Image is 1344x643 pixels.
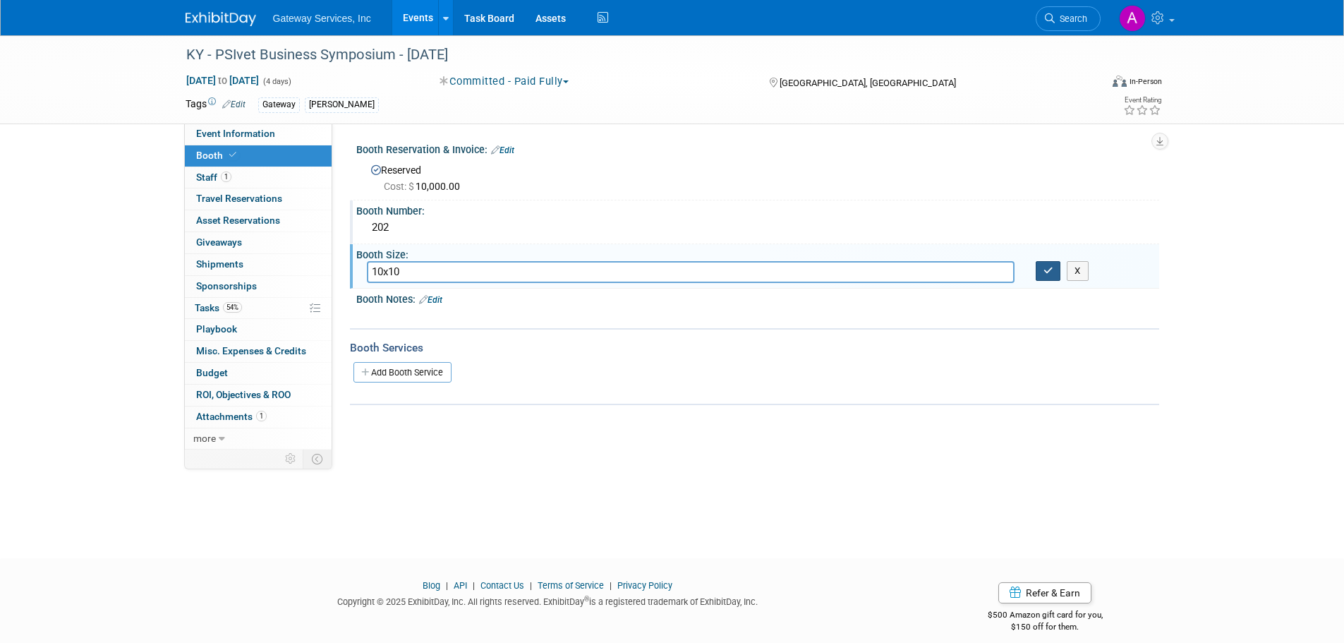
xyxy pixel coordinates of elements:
[353,362,452,383] a: Add Booth Service
[538,580,604,591] a: Terms of Service
[931,600,1159,632] div: $500 Amazon gift card for you,
[262,77,291,86] span: (4 days)
[223,302,242,313] span: 54%
[384,181,466,192] span: 10,000.00
[196,345,306,356] span: Misc. Expenses & Credits
[196,323,237,335] span: Playbook
[186,74,260,87] span: [DATE] [DATE]
[356,244,1159,262] div: Booth Size:
[998,582,1091,603] a: Refer & Earn
[196,411,267,422] span: Attachments
[196,193,282,204] span: Travel Reservations
[256,411,267,421] span: 1
[195,302,242,313] span: Tasks
[617,580,672,591] a: Privacy Policy
[454,580,467,591] a: API
[185,188,332,210] a: Travel Reservations
[185,428,332,450] a: more
[1036,6,1101,31] a: Search
[185,254,332,275] a: Shipments
[273,13,371,24] span: Gateway Services, Inc
[305,97,379,112] div: [PERSON_NAME]
[185,385,332,406] a: ROI, Objectives & ROO
[229,151,236,159] i: Booth reservation complete
[186,12,256,26] img: ExhibitDay
[185,298,332,319] a: Tasks54%
[221,172,231,182] span: 1
[1119,5,1146,32] img: Alyson Evans
[196,172,231,183] span: Staff
[931,621,1159,633] div: $150 off for them.
[185,319,332,340] a: Playbook
[196,215,280,226] span: Asset Reservations
[469,580,478,591] span: |
[780,78,956,88] span: [GEOGRAPHIC_DATA], [GEOGRAPHIC_DATA]
[350,340,1159,356] div: Booth Services
[491,145,514,155] a: Edit
[196,258,243,270] span: Shipments
[526,580,535,591] span: |
[584,595,589,603] sup: ®
[258,97,300,112] div: Gateway
[181,42,1079,68] div: KY - PSIvet Business Symposium - [DATE]
[196,150,239,161] span: Booth
[196,128,275,139] span: Event Information
[185,145,332,167] a: Booth
[196,389,291,400] span: ROI, Objectives & ROO
[216,75,229,86] span: to
[1129,76,1162,87] div: In-Person
[185,210,332,232] a: Asset Reservations
[196,236,242,248] span: Giveaways
[196,280,257,292] span: Sponsorships
[419,295,442,305] a: Edit
[1123,97,1161,104] div: Event Rating
[1017,73,1163,95] div: Event Format
[435,74,574,89] button: Committed - Paid Fully
[185,341,332,362] a: Misc. Expenses & Credits
[356,289,1159,307] div: Booth Notes:
[356,139,1159,157] div: Booth Reservation & Invoice:
[186,592,911,608] div: Copyright © 2025 ExhibitDay, Inc. All rights reserved. ExhibitDay is a registered trademark of Ex...
[186,97,246,113] td: Tags
[185,407,332,428] a: Attachments1
[356,200,1159,218] div: Booth Number:
[1113,76,1127,87] img: Format-Inperson.png
[185,232,332,253] a: Giveaways
[1055,13,1087,24] span: Search
[384,181,416,192] span: Cost: $
[196,367,228,378] span: Budget
[185,363,332,384] a: Budget
[1067,261,1089,281] button: X
[185,167,332,188] a: Staff1
[185,124,332,145] a: Event Information
[480,580,524,591] a: Contact Us
[606,580,615,591] span: |
[222,100,246,109] a: Edit
[367,217,1149,239] div: 202
[303,450,332,468] td: Toggle Event Tabs
[185,276,332,297] a: Sponsorships
[193,433,216,444] span: more
[442,580,452,591] span: |
[423,580,440,591] a: Blog
[367,160,1149,193] div: Reserved
[279,450,303,468] td: Personalize Event Tab Strip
